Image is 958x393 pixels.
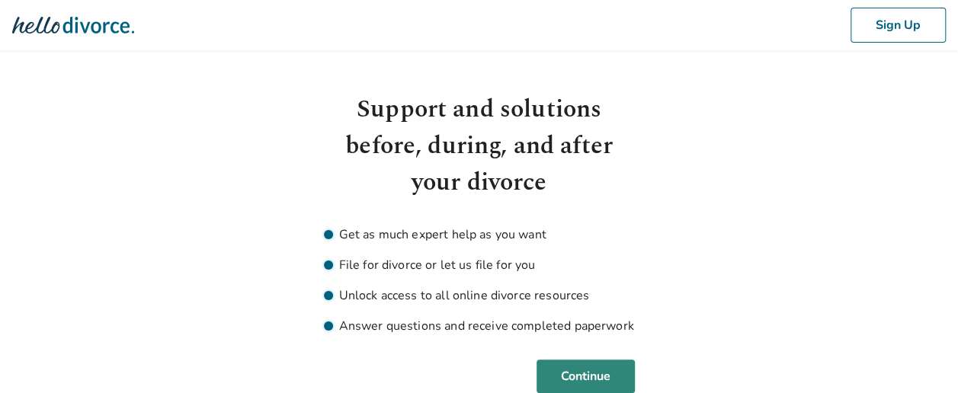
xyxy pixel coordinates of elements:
li: Get as much expert help as you want [324,225,635,244]
button: Sign Up [851,8,946,43]
h1: Support and solutions before, during, and after your divorce [324,91,635,201]
img: Hello Divorce Logo [12,10,134,40]
li: Unlock access to all online divorce resources [324,286,635,305]
li: File for divorce or let us file for you [324,256,635,274]
button: Continue [537,359,635,393]
li: Answer questions and receive completed paperwork [324,317,635,335]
